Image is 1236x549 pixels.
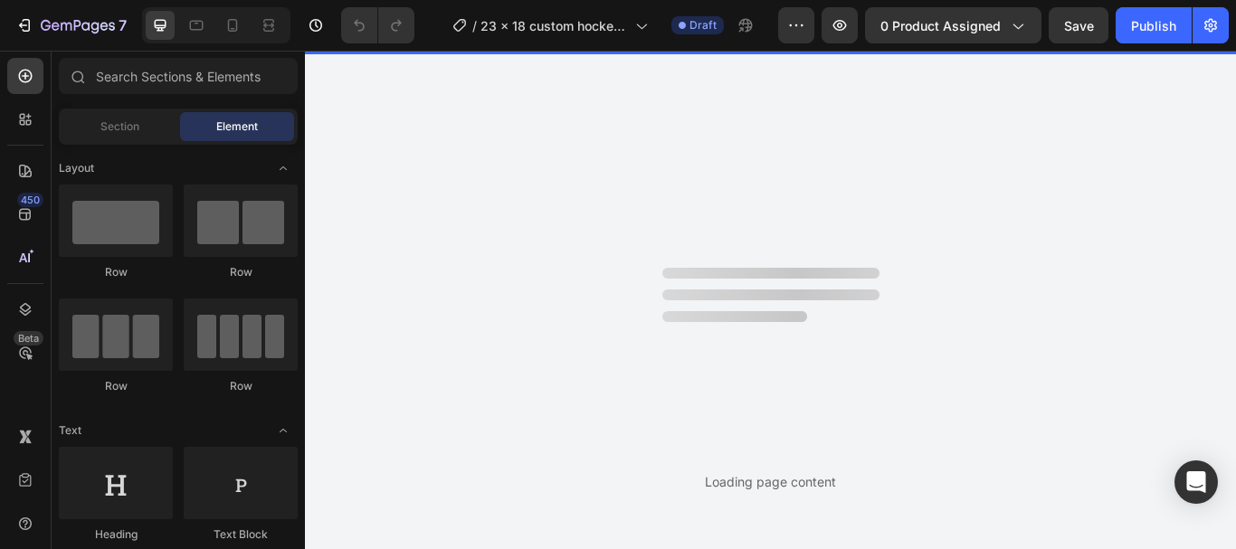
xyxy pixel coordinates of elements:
[59,422,81,439] span: Text
[341,7,414,43] div: Undo/Redo
[480,16,628,35] span: 23 x 18 custom hockey coaching board 1 - Duplicate ONLY
[1116,7,1192,43] button: Publish
[865,7,1041,43] button: 0 product assigned
[269,416,298,445] span: Toggle open
[119,14,127,36] p: 7
[269,154,298,183] span: Toggle open
[184,264,298,280] div: Row
[14,331,43,345] div: Beta
[59,378,173,394] div: Row
[100,118,139,135] span: Section
[184,378,298,394] div: Row
[7,7,135,43] button: 7
[59,526,173,543] div: Heading
[59,264,173,280] div: Row
[1049,7,1108,43] button: Save
[880,16,1001,35] span: 0 product assigned
[59,58,298,94] input: Search Sections & Elements
[1131,16,1176,35] div: Publish
[1174,460,1218,504] div: Open Intercom Messenger
[472,16,477,35] span: /
[705,472,836,491] div: Loading page content
[216,118,258,135] span: Element
[689,17,717,33] span: Draft
[1064,18,1094,33] span: Save
[17,193,43,207] div: 450
[184,526,298,543] div: Text Block
[59,160,94,176] span: Layout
